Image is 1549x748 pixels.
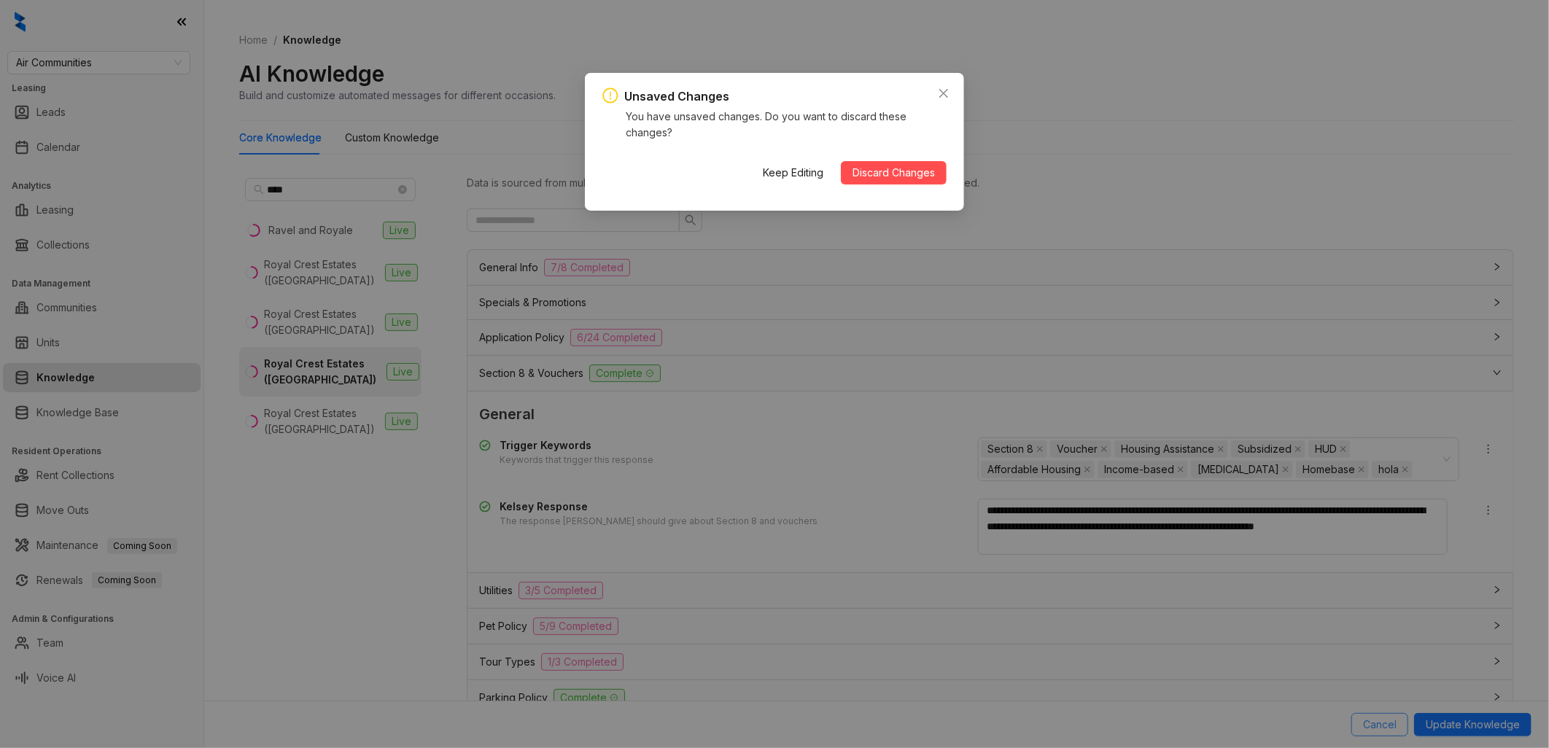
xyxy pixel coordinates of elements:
[938,87,950,99] span: close
[853,165,935,181] span: Discard Changes
[841,161,947,184] button: Discard Changes
[624,87,729,106] div: Unsaved Changes
[626,109,947,141] div: You have unsaved changes. Do you want to discard these changes?
[751,161,835,184] button: Keep Editing
[932,82,955,105] button: Close
[763,165,823,181] span: Keep Editing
